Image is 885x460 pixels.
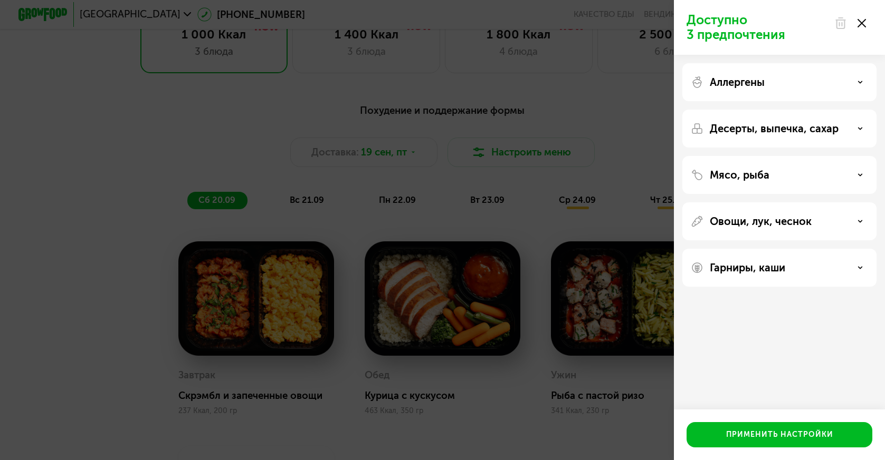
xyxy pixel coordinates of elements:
p: Овощи, лук, чеснок [710,215,812,228]
p: Гарниры, каши [710,261,785,274]
p: Десерты, выпечка, сахар [710,122,839,135]
button: Применить настройки [687,422,872,447]
p: Мясо, рыба [710,169,769,181]
p: Доступно 3 предпочтения [687,13,828,42]
div: Применить настройки [726,429,833,440]
p: Аллергены [710,76,765,89]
